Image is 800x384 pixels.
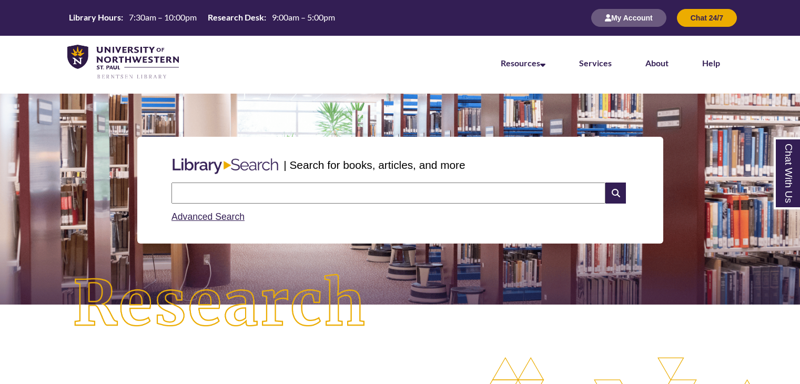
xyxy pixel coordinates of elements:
[645,58,669,68] a: About
[272,12,335,22] span: 9:00am – 5:00pm
[283,157,465,173] p: | Search for books, articles, and more
[204,12,268,23] th: Research Desk:
[67,45,179,80] img: UNWSP Library Logo
[129,12,197,22] span: 7:30am – 10:00pm
[501,58,545,68] a: Resources
[702,58,720,68] a: Help
[605,183,625,204] i: Search
[677,13,737,22] a: Chat 24/7
[65,12,339,23] table: Hours Today
[171,211,245,222] a: Advanced Search
[40,241,400,367] img: Research
[167,154,283,178] img: Libary Search
[579,58,612,68] a: Services
[591,13,666,22] a: My Account
[677,9,737,27] button: Chat 24/7
[65,12,339,24] a: Hours Today
[591,9,666,27] button: My Account
[65,12,125,23] th: Library Hours:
